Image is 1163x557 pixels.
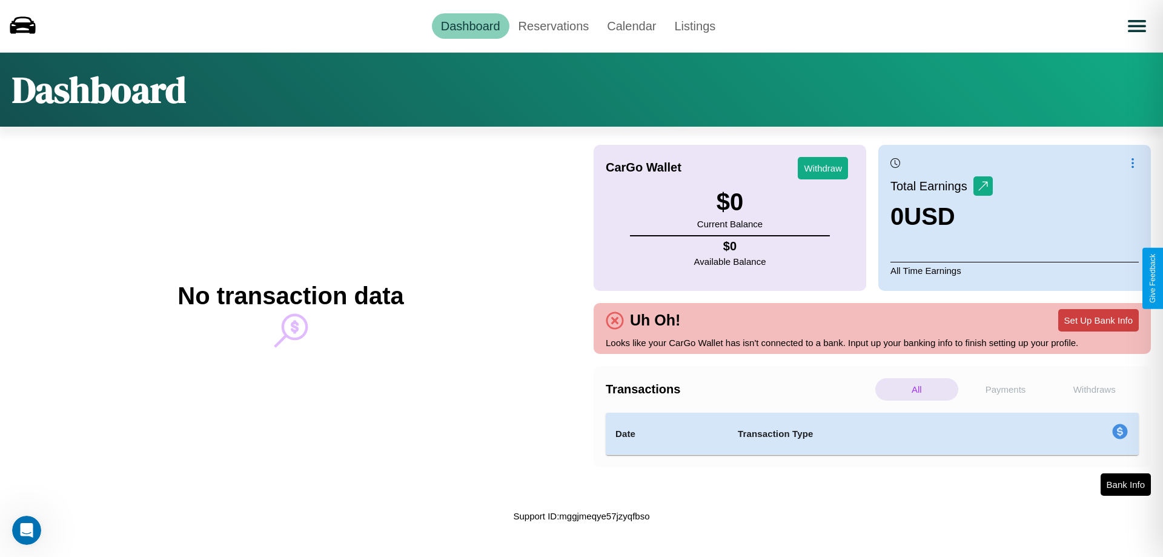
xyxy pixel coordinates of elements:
[606,382,872,396] h4: Transactions
[606,161,681,175] h4: CarGo Wallet
[890,175,973,197] p: Total Earnings
[432,13,509,39] a: Dashboard
[1053,378,1136,401] p: Withdraws
[890,262,1139,279] p: All Time Earnings
[875,378,958,401] p: All
[513,508,649,524] p: Support ID: mggjmeqye57jzyqfbso
[694,253,766,270] p: Available Balance
[1148,254,1157,303] div: Give Feedback
[606,413,1139,455] table: simple table
[509,13,598,39] a: Reservations
[1120,9,1154,43] button: Open menu
[738,427,1013,441] h4: Transaction Type
[694,239,766,253] h4: $ 0
[177,282,403,310] h2: No transaction data
[665,13,724,39] a: Listings
[1101,473,1151,496] button: Bank Info
[798,157,848,179] button: Withdraw
[598,13,665,39] a: Calendar
[964,378,1047,401] p: Payments
[615,427,718,441] h4: Date
[606,335,1139,351] p: Looks like your CarGo Wallet has isn't connected to a bank. Input up your banking info to finish ...
[12,65,186,115] h1: Dashboard
[697,188,763,216] h3: $ 0
[1058,309,1139,332] button: Set Up Bank Info
[12,516,41,545] iframe: Intercom live chat
[890,203,993,230] h3: 0 USD
[624,312,686,329] h4: Uh Oh!
[697,216,763,232] p: Current Balance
